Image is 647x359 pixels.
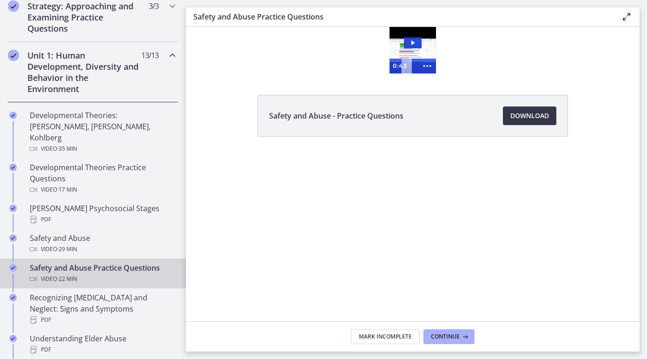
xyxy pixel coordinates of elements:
div: Developmental Theories: [PERSON_NAME], [PERSON_NAME], Kohlberg [30,110,175,154]
div: PDF [30,214,175,225]
div: Video [30,143,175,154]
span: Download [510,110,549,121]
i: Completed [9,205,17,212]
div: Developmental Theories Practice Questions [30,162,175,195]
span: · 35 min [57,143,77,154]
span: Continue [431,333,460,340]
i: Completed [8,0,19,12]
div: Recognizing [MEDICAL_DATA] and Neglect: Signs and Symptoms [30,292,175,326]
div: [PERSON_NAME] Psychosocial Stages [30,203,175,225]
i: Completed [9,264,17,272]
button: Mark Incomplete [351,329,420,344]
span: · 29 min [57,244,77,255]
div: PDF [30,344,175,355]
i: Completed [9,164,17,171]
div: Video [30,244,175,255]
iframe: Video Lesson [186,27,640,73]
div: Safety and Abuse Practice Questions [30,262,175,285]
span: 3 / 3 [149,0,158,12]
div: PDF [30,314,175,326]
span: 13 / 13 [141,50,158,61]
h3: Safety and Abuse Practice Questions [193,11,606,22]
i: Completed [9,294,17,301]
div: Playbar [220,32,228,47]
div: Safety and Abuse [30,233,175,255]
i: Completed [9,234,17,242]
span: · 22 min [57,273,77,285]
h2: Unit 1: Human Development, Diversity and Behavior in the Environment [27,50,141,94]
h2: Strategy: Approaching and Examining Practice Questions [27,0,141,34]
i: Completed [9,112,17,119]
span: · 17 min [57,184,77,195]
i: Completed [9,335,17,342]
a: Download [503,106,556,125]
span: Mark Incomplete [359,333,412,340]
button: Continue [423,329,475,344]
div: Video [30,184,175,195]
div: Video [30,273,175,285]
i: Completed [8,50,19,61]
span: Safety and Abuse - Practice Questions [269,110,403,121]
button: Show more buttons [232,32,250,47]
div: Understanding Elder Abuse [30,333,175,355]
